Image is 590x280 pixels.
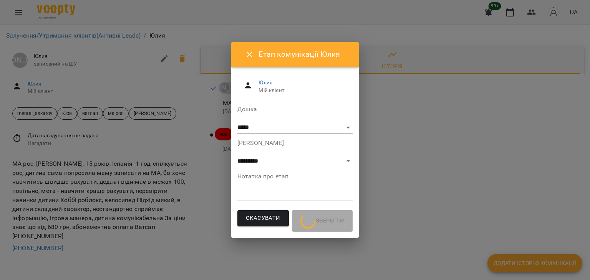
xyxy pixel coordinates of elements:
[240,45,259,64] button: Close
[246,213,280,223] span: Скасувати
[237,173,353,180] label: Нотатка про етап
[259,87,346,94] span: Мій клієнт
[237,106,353,112] label: Дошка
[237,140,353,146] label: [PERSON_NAME]
[259,48,350,60] h6: Етап комунікації Юлия
[237,210,289,226] button: Скасувати
[259,79,273,86] a: Юлия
